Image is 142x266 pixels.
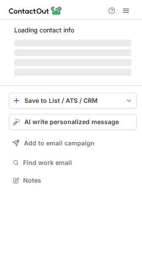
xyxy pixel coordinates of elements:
p: Loading contact info [14,27,131,34]
span: Notes [23,176,133,184]
span: Find work email [23,159,133,167]
span: ‌ [14,39,131,47]
span: AI write personalized message [24,118,119,125]
span: Add to email campaign [24,140,95,147]
span: ‌ [14,69,131,76]
button: Notes [9,174,137,187]
div: Save to List / ATS / CRM [24,97,121,104]
button: AI write personalized message [9,114,137,130]
span: ‌ [14,49,131,56]
span: ‌ [14,59,131,66]
button: save-profile-one-click [9,93,137,109]
img: ContactOut v5.3.10 [9,5,62,16]
button: Find work email [9,156,137,169]
button: Add to email campaign [9,135,137,151]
